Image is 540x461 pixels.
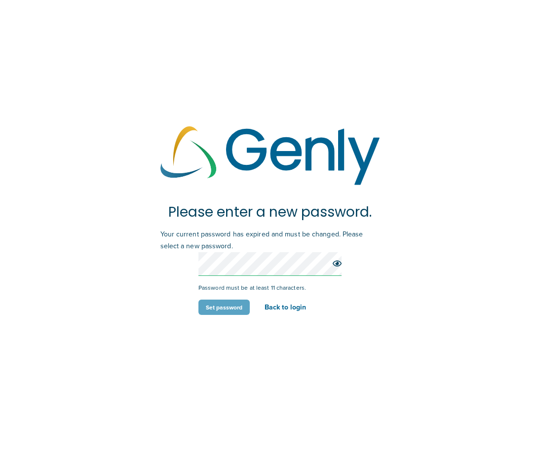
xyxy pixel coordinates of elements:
p: Your current password has expired and must be changed. Please select a new password. [160,229,380,252]
img: Genly [160,126,380,186]
h1: Please enter a new password. [160,205,380,219]
button: Set password [198,300,250,315]
a: Back to login [265,303,306,311]
p: Password must be at least 11 characters. [198,284,342,292]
